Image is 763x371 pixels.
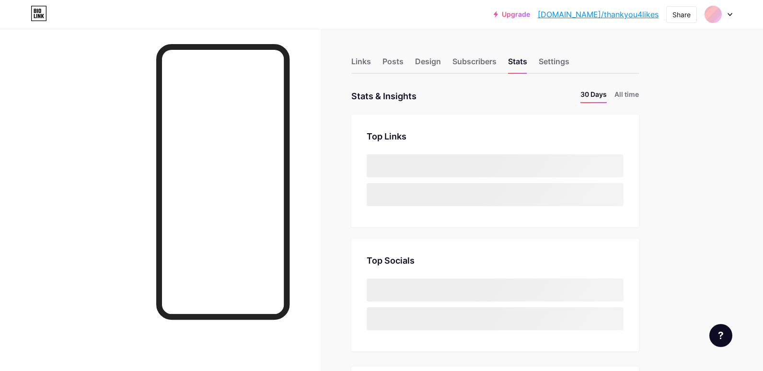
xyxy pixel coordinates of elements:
[580,89,607,103] li: 30 Days
[367,254,624,267] div: Top Socials
[494,11,530,18] a: Upgrade
[351,89,416,103] div: Stats & Insights
[538,9,659,20] a: [DOMAIN_NAME]/thankyou4likes
[415,56,441,73] div: Design
[508,56,527,73] div: Stats
[382,56,404,73] div: Posts
[351,56,371,73] div: Links
[452,56,497,73] div: Subscribers
[539,56,569,73] div: Settings
[614,89,639,103] li: All time
[367,130,624,143] div: Top Links
[672,10,691,20] div: Share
